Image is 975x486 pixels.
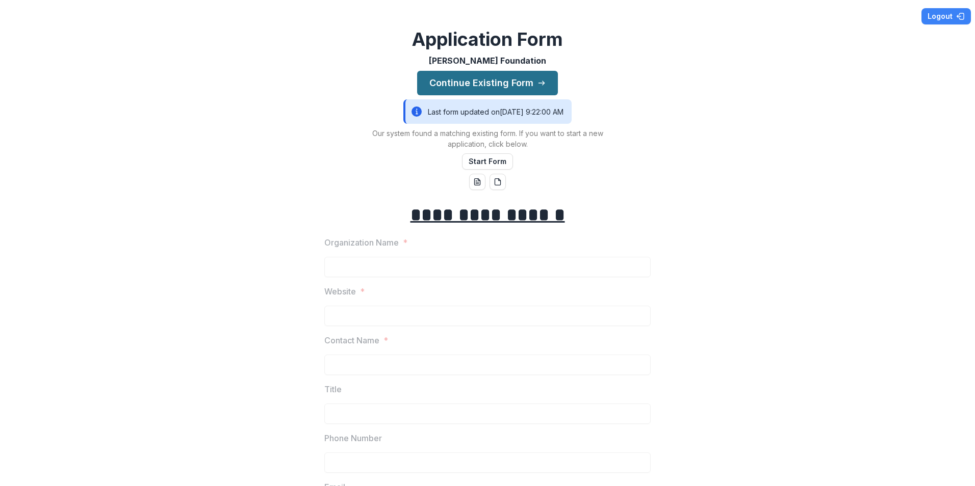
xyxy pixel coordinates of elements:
[324,432,382,444] p: Phone Number
[324,236,399,249] p: Organization Name
[403,99,572,124] div: Last form updated on [DATE] 9:22:00 AM
[324,285,356,298] p: Website
[490,174,506,190] button: pdf-download
[921,8,971,24] button: Logout
[417,71,558,95] button: Continue Existing Form
[324,334,379,346] p: Contact Name
[360,128,615,149] p: Our system found a matching existing form. If you want to start a new application, click below.
[412,29,563,50] h2: Application Form
[469,174,485,190] button: word-download
[324,383,342,395] p: Title
[429,55,546,67] p: [PERSON_NAME] Foundation
[462,153,513,170] button: Start Form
